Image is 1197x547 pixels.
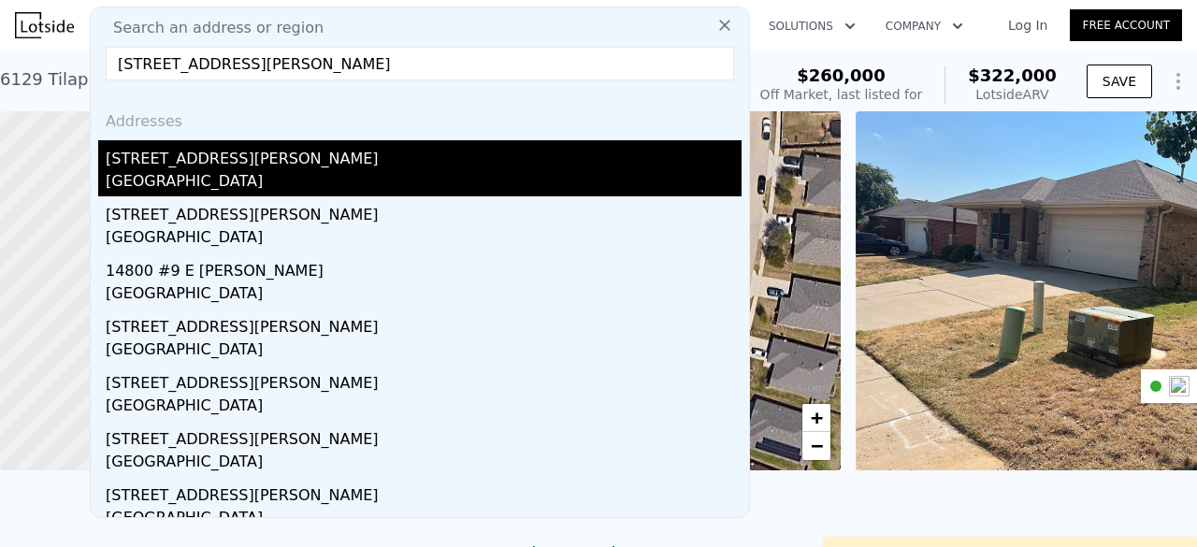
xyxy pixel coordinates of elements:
div: Off Market, last listed for [760,85,923,104]
img: Lotside [15,12,74,38]
div: [STREET_ADDRESS][PERSON_NAME] [106,140,742,170]
button: Company [871,9,978,43]
button: Show Options [1160,63,1197,100]
div: [GEOGRAPHIC_DATA] [106,338,742,365]
button: Solutions [754,9,871,43]
button: SAVE [1087,65,1152,98]
div: [GEOGRAPHIC_DATA] [106,282,742,309]
div: [STREET_ADDRESS][PERSON_NAME] [106,421,742,451]
a: Zoom out [802,432,830,460]
div: [STREET_ADDRESS][PERSON_NAME] [106,309,742,338]
div: [GEOGRAPHIC_DATA] [106,451,742,477]
a: Free Account [1070,9,1182,41]
div: [STREET_ADDRESS][PERSON_NAME] [106,477,742,507]
span: + [811,406,823,429]
div: Addresses [98,95,742,140]
div: Lotside ARV [968,85,1057,104]
div: [GEOGRAPHIC_DATA] [106,507,742,533]
a: Zoom in [802,404,830,432]
div: [STREET_ADDRESS][PERSON_NAME] [106,365,742,395]
div: [GEOGRAPHIC_DATA] [106,226,742,252]
div: 14800 #9 E [PERSON_NAME] [106,252,742,282]
input: Enter an address, city, region, neighborhood or zip code [106,47,734,80]
div: [GEOGRAPHIC_DATA] [106,395,742,421]
div: [STREET_ADDRESS][PERSON_NAME] [106,196,742,226]
a: Log In [986,16,1070,35]
span: − [811,434,823,457]
span: $322,000 [968,65,1057,85]
div: [GEOGRAPHIC_DATA] [106,170,742,196]
span: $260,000 [797,65,886,85]
span: Search an address or region [98,17,324,39]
